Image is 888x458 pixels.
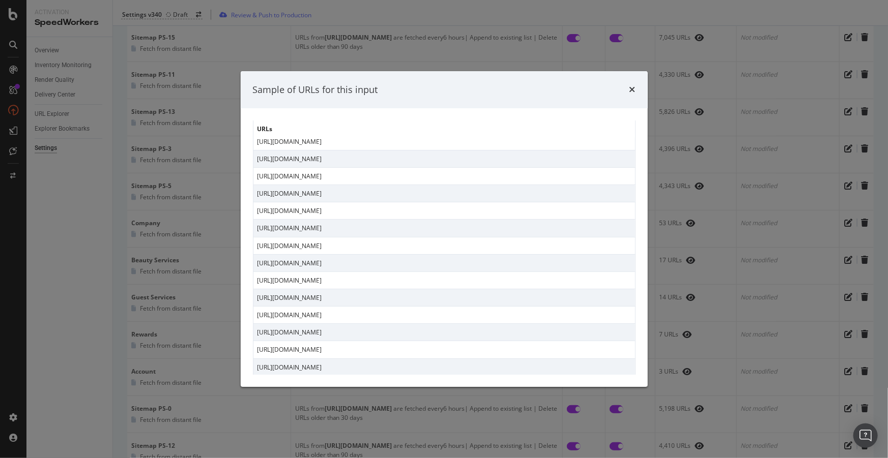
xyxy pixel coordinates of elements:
td: [URL][DOMAIN_NAME] [253,185,635,202]
td: [URL][DOMAIN_NAME] [253,168,635,185]
td: [URL][DOMAIN_NAME] [253,289,635,307]
div: times [629,83,636,97]
td: [URL][DOMAIN_NAME] [253,220,635,237]
td: [URL][DOMAIN_NAME] [253,237,635,254]
td: [URL][DOMAIN_NAME] [253,133,635,150]
td: [URL][DOMAIN_NAME] [253,324,635,341]
td: [URL][DOMAIN_NAME] [253,341,635,358]
td: [URL][DOMAIN_NAME] [253,254,635,271]
td: [URL][DOMAIN_NAME] [253,307,635,324]
td: [URL][DOMAIN_NAME] [253,202,635,220]
td: [URL][DOMAIN_NAME] [253,150,635,168]
div: Sample of URLs for this input [253,83,378,97]
td: [URL][DOMAIN_NAME] [253,358,635,376]
div: Open Intercom Messenger [853,423,878,448]
td: [URL][DOMAIN_NAME] [253,272,635,289]
div: modal [241,71,648,387]
th: URLs [253,120,635,137]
